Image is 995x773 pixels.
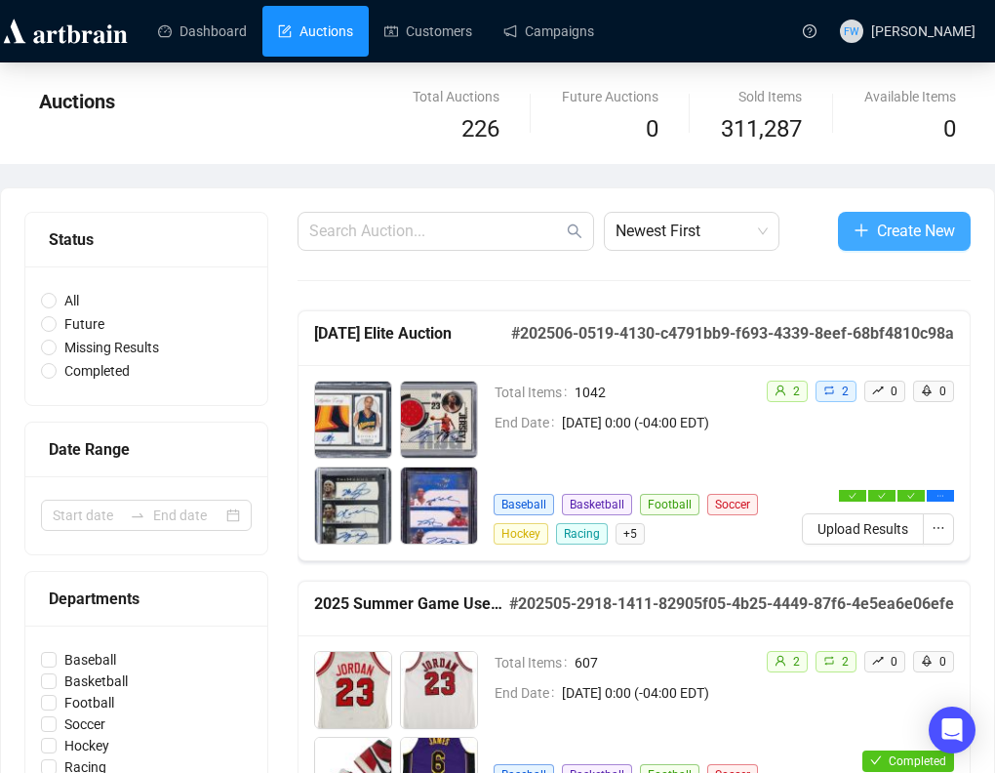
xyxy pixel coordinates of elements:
span: Future [57,313,112,335]
span: Baseball [494,494,554,515]
span: check [907,492,915,500]
img: 2_1.jpg [401,382,477,458]
span: rise [872,385,884,396]
span: 0 [891,655,897,669]
span: Baseball [57,649,124,671]
span: Racing [556,523,608,545]
a: Customers [384,6,472,57]
div: Date Range [49,437,244,462]
span: search [567,224,582,239]
div: Available Items [864,86,956,107]
div: Total Auctions [413,86,499,107]
span: 2 [842,655,849,669]
a: Auctions [278,6,353,57]
span: Football [640,494,699,515]
img: 1_1.jpg [315,652,391,728]
span: 0 [939,385,946,398]
div: Departments [49,587,244,611]
span: Upload Results [817,518,908,540]
img: 3_1.jpg [315,468,391,544]
span: 0 [891,385,897,398]
span: Hockey [57,735,117,756]
span: 0 [939,655,946,669]
span: End Date [495,412,562,433]
span: FW [844,22,858,39]
button: Upload Results [802,513,924,545]
span: Total Items [495,652,575,673]
a: Campaigns [503,6,594,57]
div: Status [49,227,244,252]
span: 2 [793,655,800,669]
span: Soccer [57,713,113,735]
span: Soccer [707,494,758,515]
span: user [775,655,786,667]
span: + 5 [616,523,645,545]
button: Create New [838,212,971,251]
span: Missing Results [57,337,167,358]
span: plus [854,223,869,238]
span: 0 [943,115,956,142]
input: Start date [53,505,122,526]
span: Basketball [562,494,632,515]
span: rocket [921,385,933,396]
span: Newest First [616,213,768,250]
span: 0 [646,115,658,142]
span: 226 [461,115,499,142]
span: check [878,492,886,500]
h5: # 202505-2918-1411-82905f05-4b25-4449-87f6-4e5ea6e06efe [509,592,954,616]
img: 1_1.jpg [315,382,391,458]
span: 2 [793,385,800,398]
input: Search Auction... [309,220,563,243]
span: to [130,508,145,523]
input: End date [153,505,222,526]
span: rocket [921,655,933,667]
span: [DATE] 0:00 (-04:00 EDT) [562,412,767,433]
span: Completed [57,360,138,382]
span: Football [57,692,122,713]
h5: 2025 Summer Game Used Auction [314,592,509,616]
img: 2_1.jpg [401,652,477,728]
span: Create New [877,219,955,243]
span: ellipsis [932,521,945,535]
span: retweet [823,655,835,667]
span: [DATE] 0:00 (-04:00 EDT) [562,682,767,704]
span: 2 [842,385,849,398]
span: check [849,492,856,500]
span: [PERSON_NAME] [871,23,975,39]
a: [DATE] Elite Auction#202506-0519-4130-c4791bb9-f693-4339-8eef-68bf4810c98aTotal Items1042End Date... [298,310,971,561]
span: Hockey [494,523,548,545]
div: Sold Items [721,86,802,107]
span: All [57,290,87,311]
h5: [DATE] Elite Auction [314,322,511,346]
span: question-circle [803,24,816,38]
span: Completed [889,754,946,768]
span: Auctions [39,90,115,113]
span: rise [872,655,884,667]
span: 311,287 [721,111,802,148]
span: 1042 [575,382,767,403]
span: ellipsis [936,492,944,500]
span: 607 [575,652,767,673]
div: Future Auctions [562,86,658,107]
span: End Date [495,682,562,704]
span: retweet [823,385,835,396]
span: check [870,754,882,766]
img: 4_1.jpg [401,468,477,544]
a: Dashboard [158,6,247,57]
span: swap-right [130,508,145,523]
span: Basketball [57,671,136,692]
div: Open Intercom Messenger [929,707,975,753]
h5: # 202506-0519-4130-c4791bb9-f693-4339-8eef-68bf4810c98a [511,322,954,346]
span: user [775,385,786,396]
span: Total Items [495,382,575,403]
